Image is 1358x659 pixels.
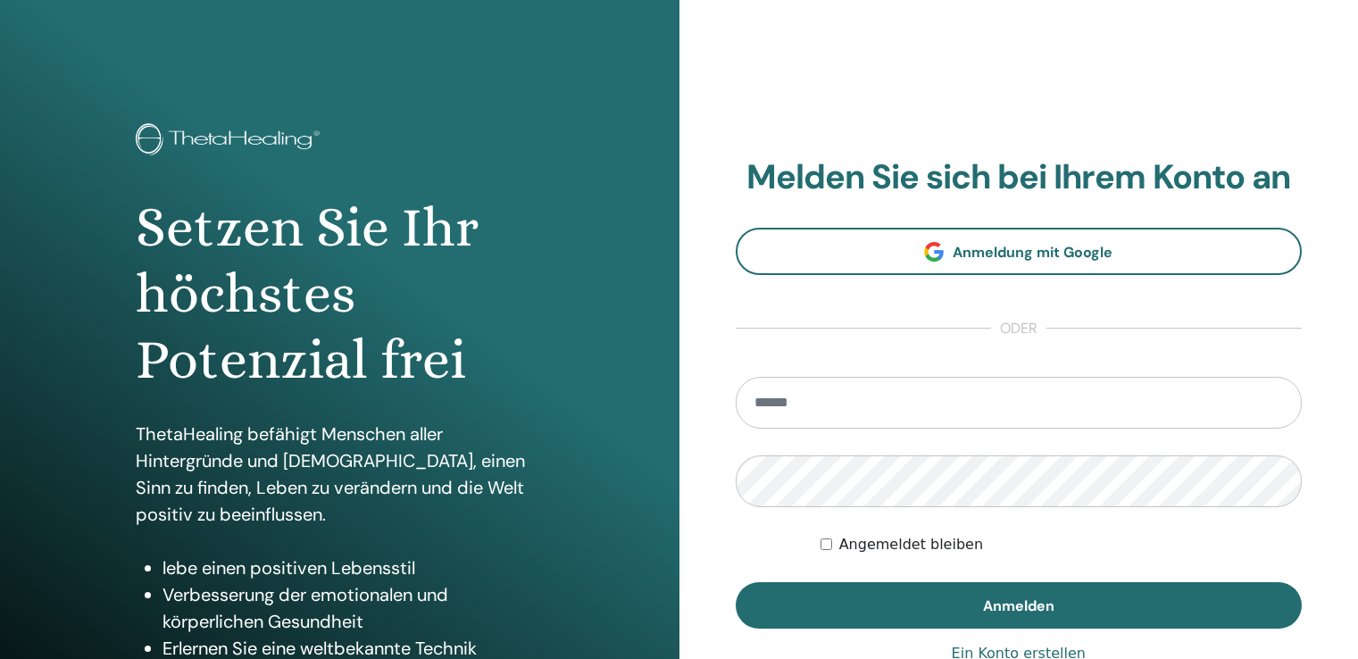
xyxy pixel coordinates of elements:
[736,157,1303,198] h2: Melden Sie sich bei Ihrem Konto an
[991,318,1046,339] span: oder
[162,555,544,581] li: lebe einen positiven Lebensstil
[736,582,1303,629] button: Anmelden
[162,581,544,635] li: Verbesserung der emotionalen und körperlichen Gesundheit
[736,228,1303,275] a: Anmeldung mit Google
[821,534,1302,555] div: Keep me authenticated indefinitely or until I manually logout
[136,195,544,394] h1: Setzen Sie Ihr höchstes Potenzial frei
[983,596,1054,615] span: Anmelden
[839,534,983,555] label: Angemeldet bleiben
[136,421,544,528] p: ThetaHealing befähigt Menschen aller Hintergründe und [DEMOGRAPHIC_DATA], einen Sinn zu finden, L...
[953,243,1112,262] span: Anmeldung mit Google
